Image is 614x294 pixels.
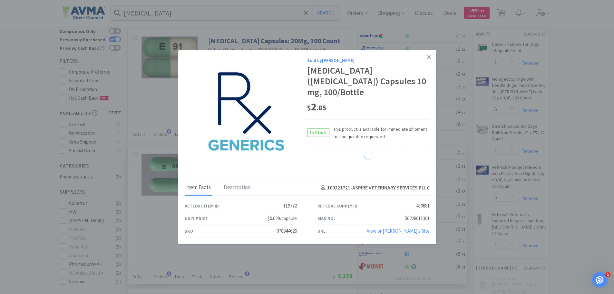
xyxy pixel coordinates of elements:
[222,180,252,196] div: Description
[307,103,311,112] span: $
[307,129,329,137] span: In Stock
[185,202,219,209] div: Vetcove Item ID
[318,183,430,192] h4: 100221721 - ASPIRE VETERINARY SERVICES PLLC
[185,180,212,196] div: Item Facts
[317,228,326,235] div: URL
[317,103,326,112] span: . 85
[283,202,297,210] div: 119772
[405,215,430,222] div: 50228011301
[317,215,335,222] div: Man No.
[185,228,193,235] div: SKU
[329,126,430,140] span: This product is available for immediate shipment for the quantity requested
[605,272,610,277] span: 1
[185,215,208,222] div: Unit Price
[307,65,430,98] div: [MEDICAL_DATA] ([MEDICAL_DATA]) Capsules 10 mg, 100/Bottle
[592,272,608,288] iframe: Intercom live chat
[307,56,430,64] div: Sold by [PERSON_NAME]
[268,215,297,222] div: $0.029/capsule
[317,202,357,209] div: Vetcove Supply ID
[416,202,430,210] div: 430881
[367,228,430,234] a: View on[PERSON_NAME]'s Site
[277,227,297,235] div: 078944626
[307,100,326,113] span: 2
[204,69,288,153] img: 82fdeeede8f24bc696b7172196193f5f_430881.jpeg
